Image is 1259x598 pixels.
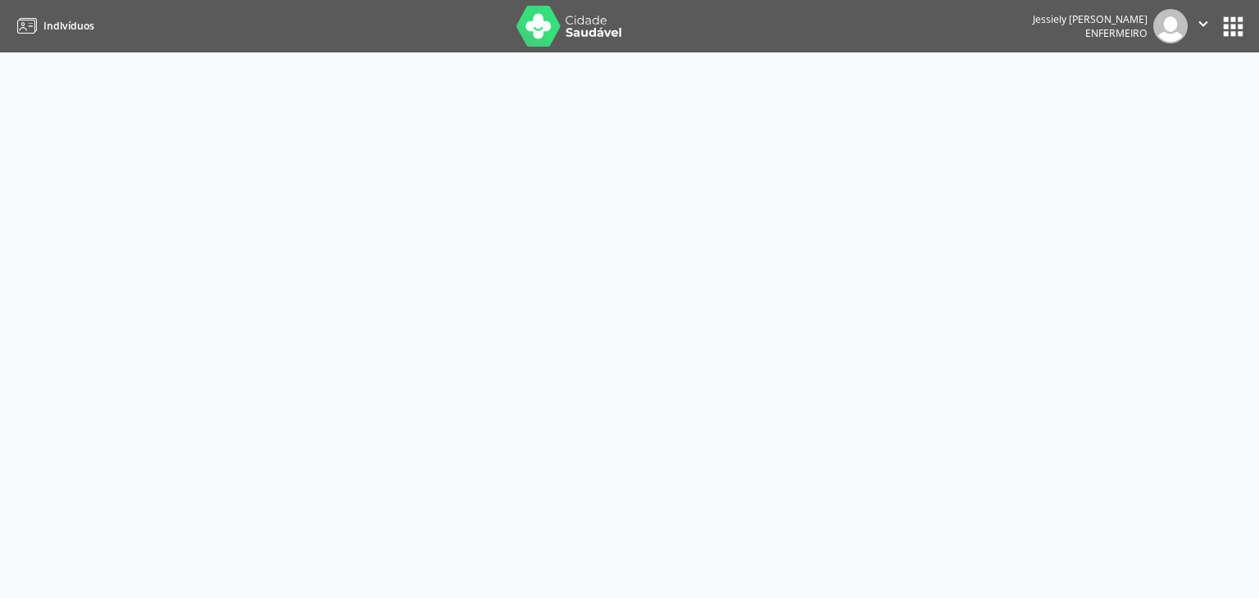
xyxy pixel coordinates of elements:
[1085,26,1148,40] span: Enfermeiro
[1219,12,1248,41] button: apps
[1188,9,1219,43] button: 
[1033,12,1148,26] div: Jessiely [PERSON_NAME]
[1194,15,1212,33] i: 
[11,12,94,39] a: Indivíduos
[1153,9,1188,43] img: img
[43,19,94,33] span: Indivíduos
